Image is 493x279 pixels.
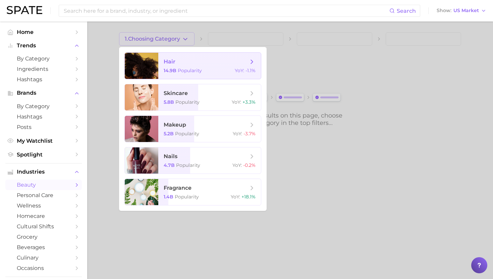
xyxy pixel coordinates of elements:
[5,41,82,51] button: Trends
[17,244,70,250] span: beverages
[5,101,82,111] a: by Category
[17,124,70,130] span: Posts
[17,90,70,96] span: Brands
[5,27,82,37] a: Home
[5,136,82,146] a: My Watchlist
[17,76,70,83] span: Hashtags
[437,9,451,12] span: Show
[5,111,82,122] a: Hashtags
[5,53,82,64] a: by Category
[5,200,82,211] a: wellness
[5,232,82,242] a: grocery
[176,162,200,168] span: Popularity
[164,131,174,137] span: 5.2b
[5,221,82,232] a: cultural shifts
[17,113,70,120] span: Hashtags
[231,194,240,200] span: YoY :
[5,74,82,85] a: Hashtags
[17,254,70,261] span: culinary
[17,192,70,198] span: personal care
[245,67,256,74] span: -1.1%
[5,252,82,263] a: culinary
[5,242,82,252] a: beverages
[5,180,82,190] a: beauty
[435,6,488,15] button: ShowUS Market
[17,169,70,175] span: Industries
[233,131,242,137] span: YoY :
[17,265,70,271] span: occasions
[164,58,175,65] span: hair
[164,185,191,191] span: fragrance
[17,43,70,49] span: Trends
[241,194,256,200] span: +18.1%
[164,99,174,105] span: 5.8b
[175,99,200,105] span: Popularity
[178,67,202,74] span: Popularity
[17,223,70,230] span: cultural shifts
[17,66,70,72] span: Ingredients
[17,202,70,209] span: wellness
[17,29,70,35] span: Home
[5,263,82,273] a: occasions
[17,213,70,219] span: homecare
[453,9,479,12] span: US Market
[164,162,175,168] span: 4.7b
[63,5,389,16] input: Search here for a brand, industry, or ingredient
[175,131,199,137] span: Popularity
[5,211,82,221] a: homecare
[235,67,244,74] span: YoY :
[242,99,256,105] span: +3.3%
[243,131,256,137] span: -3.7%
[17,151,70,158] span: Spotlight
[164,67,176,74] span: 14.9b
[5,149,82,160] a: Spotlight
[17,55,70,62] span: by Category
[17,234,70,240] span: grocery
[17,138,70,144] span: My Watchlist
[5,190,82,200] a: personal care
[164,153,177,159] span: nails
[5,88,82,98] button: Brands
[17,182,70,188] span: beauty
[7,6,42,14] img: SPATE
[232,162,242,168] span: YoY :
[5,122,82,132] a: Posts
[164,194,173,200] span: 1.4b
[119,47,267,211] ul: 1.Choosing Category
[232,99,241,105] span: YoY :
[5,64,82,74] a: Ingredients
[397,8,416,14] span: Search
[164,122,186,128] span: makeup
[17,103,70,109] span: by Category
[175,194,199,200] span: Popularity
[5,167,82,177] button: Industries
[164,90,188,96] span: skincare
[243,162,256,168] span: -0.2%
